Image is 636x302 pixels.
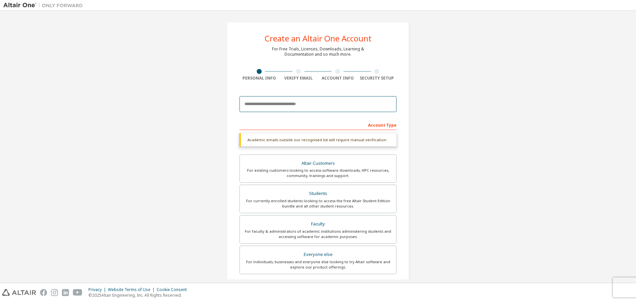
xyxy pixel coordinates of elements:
[244,168,392,178] div: For existing customers looking to access software downloads, HPC resources, community, trainings ...
[3,2,86,9] img: Altair One
[62,289,69,296] img: linkedin.svg
[239,76,279,81] div: Personal Info
[244,250,392,259] div: Everyone else
[265,34,372,42] div: Create an Altair One Account
[244,259,392,270] div: For individuals, businesses and everyone else looking to try Altair software and explore our prod...
[2,289,36,296] img: altair_logo.svg
[88,287,108,292] div: Privacy
[279,76,318,81] div: Verify Email
[244,189,392,198] div: Students
[73,289,82,296] img: youtube.svg
[318,76,357,81] div: Account Info
[272,46,364,57] div: For Free Trials, Licenses, Downloads, Learning & Documentation and so much more.
[239,119,397,130] div: Account Type
[244,198,392,209] div: For currently enrolled students looking to access the free Altair Student Edition bundle and all ...
[244,159,392,168] div: Altair Customers
[239,133,397,147] div: Academic emails outside our recognised list will require manual verification.
[244,219,392,229] div: Faculty
[157,287,191,292] div: Cookie Consent
[357,76,397,81] div: Security Setup
[51,289,58,296] img: instagram.svg
[244,229,392,239] div: For faculty & administrators of academic institutions administering students and accessing softwa...
[108,287,157,292] div: Website Terms of Use
[88,292,191,298] p: © 2025 Altair Engineering, Inc. All Rights Reserved.
[40,289,47,296] img: facebook.svg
